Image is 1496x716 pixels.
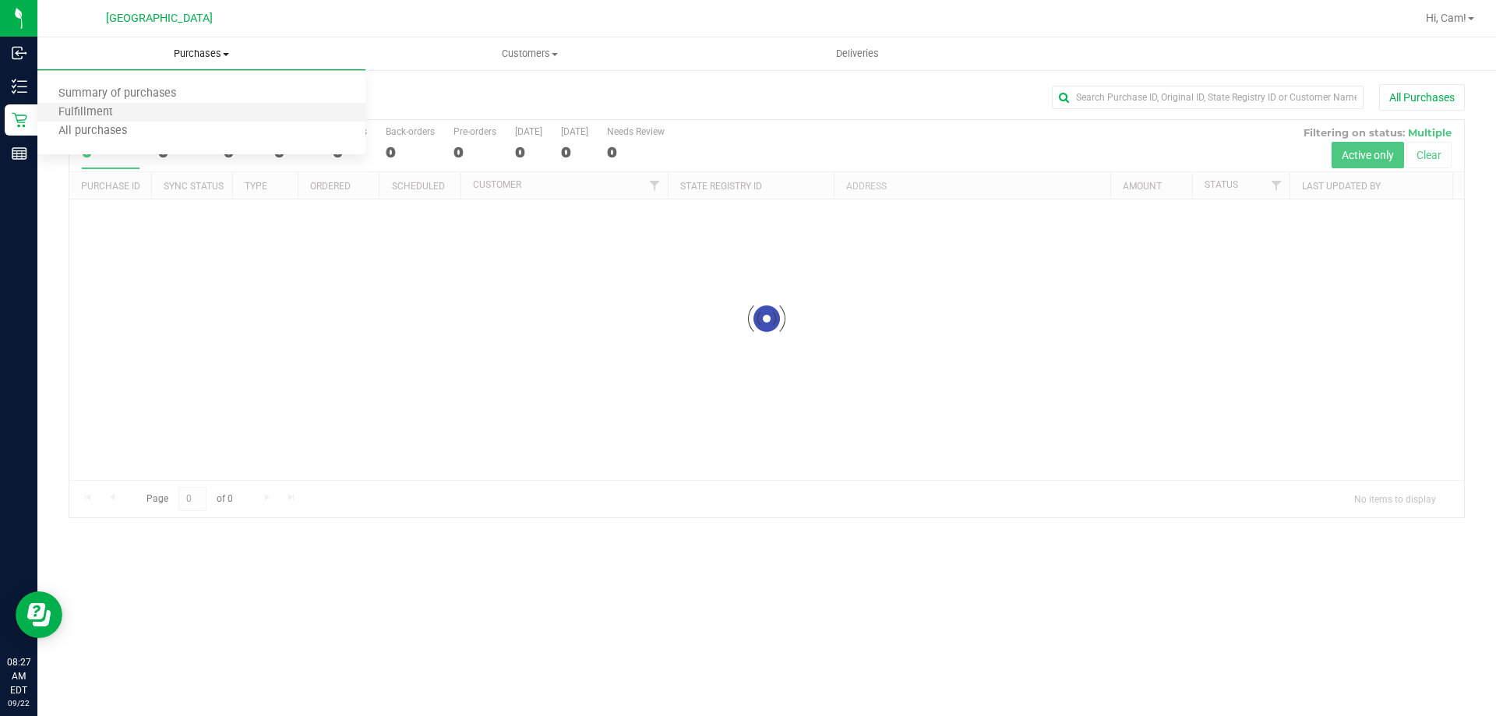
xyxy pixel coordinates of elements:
[12,79,27,94] inline-svg: Inventory
[366,47,693,61] span: Customers
[7,655,30,697] p: 08:27 AM EDT
[365,37,693,70] a: Customers
[1379,84,1465,111] button: All Purchases
[7,697,30,709] p: 09/22
[12,112,27,128] inline-svg: Retail
[12,45,27,61] inline-svg: Inbound
[37,106,134,119] span: Fulfillment
[37,125,148,138] span: All purchases
[37,47,365,61] span: Purchases
[815,47,900,61] span: Deliveries
[37,37,365,70] a: Purchases Summary of purchases Fulfillment All purchases
[693,37,1021,70] a: Deliveries
[106,12,213,25] span: [GEOGRAPHIC_DATA]
[1426,12,1466,24] span: Hi, Cam!
[12,146,27,161] inline-svg: Reports
[1052,86,1364,109] input: Search Purchase ID, Original ID, State Registry ID or Customer Name...
[37,87,197,101] span: Summary of purchases
[16,591,62,638] iframe: Resource center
